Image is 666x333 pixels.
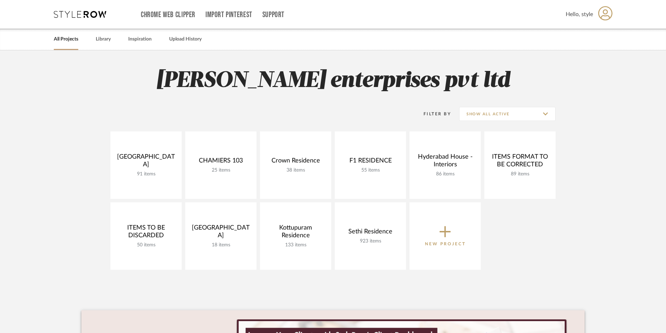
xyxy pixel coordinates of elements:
[415,171,475,177] div: 86 items
[191,157,251,167] div: CHAMIERS 103
[340,157,400,167] div: F1 RESIDENCE
[81,68,585,94] h2: [PERSON_NAME] enterprises pvt ltd
[266,157,326,167] div: Crown Residence
[490,171,550,177] div: 89 items
[266,242,326,248] div: 133 items
[490,153,550,171] div: ITEMS FORMAT TO BE CORRECTED
[116,171,176,177] div: 91 items
[566,10,593,19] span: Hello, style
[116,153,176,171] div: [GEOGRAPHIC_DATA]
[266,167,326,173] div: 38 items
[191,167,251,173] div: 25 items
[141,12,195,18] a: Chrome Web Clipper
[340,167,400,173] div: 55 items
[128,35,152,44] a: Inspiration
[425,240,466,247] p: New Project
[414,110,451,117] div: Filter By
[205,12,252,18] a: Import Pinterest
[262,12,284,18] a: Support
[96,35,111,44] a: Library
[340,228,400,238] div: Sethi Residence
[191,242,251,248] div: 18 items
[116,242,176,248] div: 50 items
[54,35,78,44] a: All Projects
[340,238,400,244] div: 923 items
[415,153,475,171] div: Hyderabad House - Interiors
[410,202,481,270] button: New Project
[116,224,176,242] div: ITEMS TO BE DISCARDED
[169,35,202,44] a: Upload History
[191,224,251,242] div: [GEOGRAPHIC_DATA]
[266,224,326,242] div: Kottupuram Residence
